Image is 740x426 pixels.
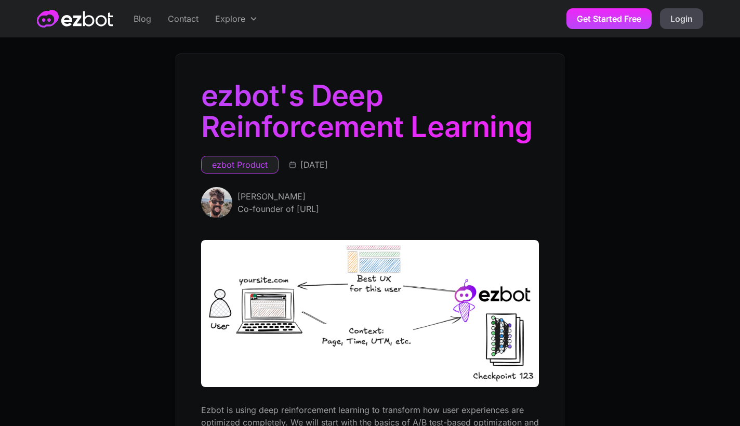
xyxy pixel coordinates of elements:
[37,10,113,28] a: home
[237,203,319,215] div: Co-founder of [URL]
[215,12,245,25] div: Explore
[237,190,306,203] div: [PERSON_NAME]
[201,80,539,148] h1: ezbot's Deep Reinforcement Learning
[201,156,279,174] a: ezbot Product
[300,158,328,171] div: [DATE]
[660,8,703,29] a: Login
[566,8,652,29] a: Get Started Free
[212,158,268,171] div: ezbot Product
